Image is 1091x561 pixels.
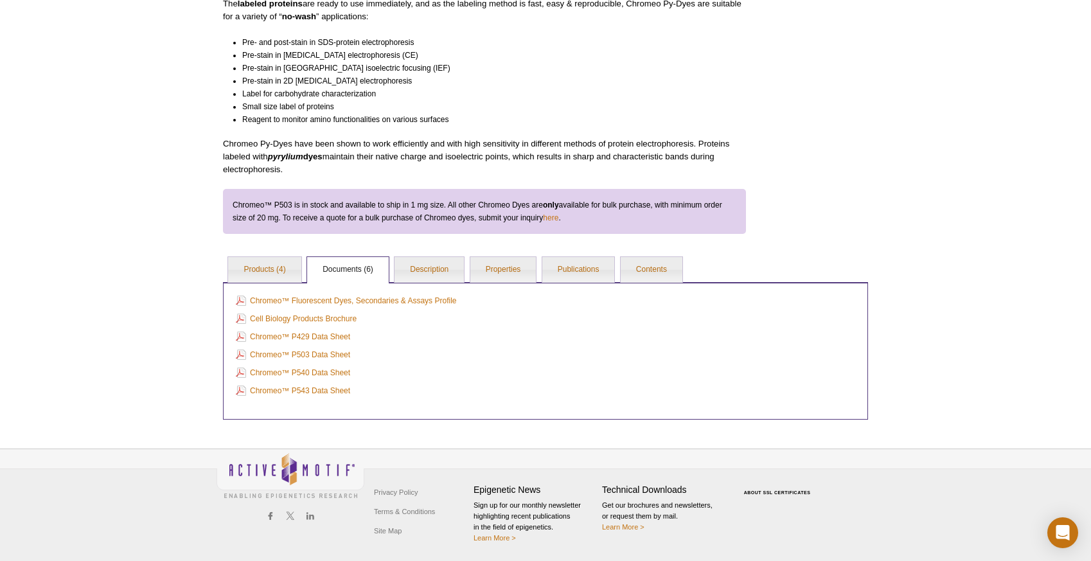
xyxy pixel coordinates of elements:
[242,36,734,49] li: Pre- and post-stain in SDS-protein electrophoresis
[602,500,724,533] p: Get our brochures and newsletters, or request them by mail.
[242,49,734,62] li: Pre-stain in [MEDICAL_DATA] electrophoresis (CE)
[236,348,350,362] a: Chromeo™ P503 Data Sheet
[542,257,615,283] a: Publications
[223,189,746,234] div: Chromeo™ P503 is in stock and available to ship in 1 mg size. All other Chromeo Dyes are availabl...
[744,490,811,495] a: ABOUT SSL CERTIFICATES
[371,521,405,540] a: Site Map
[602,523,644,531] a: Learn More >
[228,257,301,283] a: Products (4)
[236,294,456,308] a: Chromeo™ Fluorescent Dyes, Secondaries & Assays Profile
[242,100,734,113] li: Small size label of proteins
[223,138,746,176] p: Chromeo Py-Dyes have been shown to work efficiently and with high sensitivity in different method...
[543,211,558,224] a: here
[236,366,350,380] a: Chromeo™ P540 Data Sheet
[242,87,734,100] li: Label for carbohydrate characterization
[217,449,364,501] img: Active Motif,
[602,485,724,495] h4: Technical Downloads
[731,472,827,500] table: Click to Verify - This site chose Symantec SSL for secure e-commerce and confidential communicati...
[282,12,316,21] strong: no-wash
[1047,517,1078,548] div: Open Intercom Messenger
[242,113,734,126] li: Reagent to monitor amino functionalities on various surfaces
[395,257,464,283] a: Description
[474,500,596,544] p: Sign up for our monthly newsletter highlighting recent publications in the field of epigenetics.
[371,483,421,502] a: Privacy Policy
[268,152,303,161] em: pyrylium
[474,534,516,542] a: Learn More >
[474,485,596,495] h4: Epigenetic News
[543,200,559,209] strong: only
[242,75,734,87] li: Pre-stain in 2D [MEDICAL_DATA] electrophoresis
[236,330,350,344] a: Chromeo™ P429 Data Sheet
[236,384,350,398] a: Chromeo™ P543 Data Sheet
[470,257,537,283] a: Properties
[621,257,682,283] a: Contents
[307,257,389,283] a: Documents (6)
[268,152,323,161] strong: dyes
[236,312,357,326] a: Cell Biology Products Brochure
[242,62,734,75] li: Pre-stain in [GEOGRAPHIC_DATA] isoelectric focusing (IEF)
[371,502,438,521] a: Terms & Conditions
